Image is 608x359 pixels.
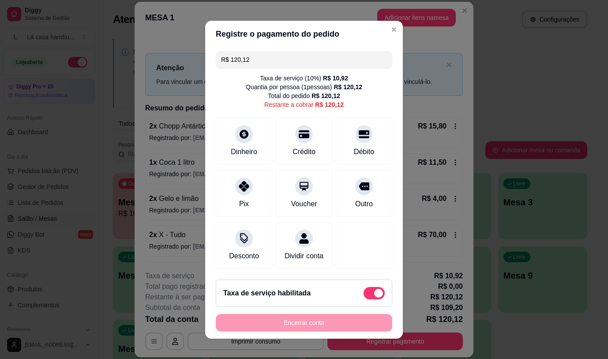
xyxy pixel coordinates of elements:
div: R$ 120,12 [312,91,340,100]
div: Débito [354,147,374,157]
button: Close [387,23,401,37]
div: R$ 120,12 [315,100,344,109]
input: Ex.: hambúrguer de cordeiro [221,51,387,68]
div: R$ 10,92 [323,74,348,83]
div: R$ 120,12 [334,83,362,91]
div: Quantia por pessoa ( 1 pessoas) [246,83,362,91]
div: Crédito [293,147,315,157]
div: Voucher [291,199,317,209]
div: Outro [355,199,373,209]
h2: Taxa de serviço habilitada [223,288,311,299]
div: Total do pedido [268,91,340,100]
div: Dinheiro [231,147,257,157]
div: Dividir conta [285,251,323,261]
div: Pix [239,199,249,209]
header: Registre o pagamento do pedido [205,21,403,47]
div: Desconto [229,251,259,261]
div: Restante a cobrar [264,100,344,109]
div: Taxa de serviço ( 10 %) [260,74,348,83]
